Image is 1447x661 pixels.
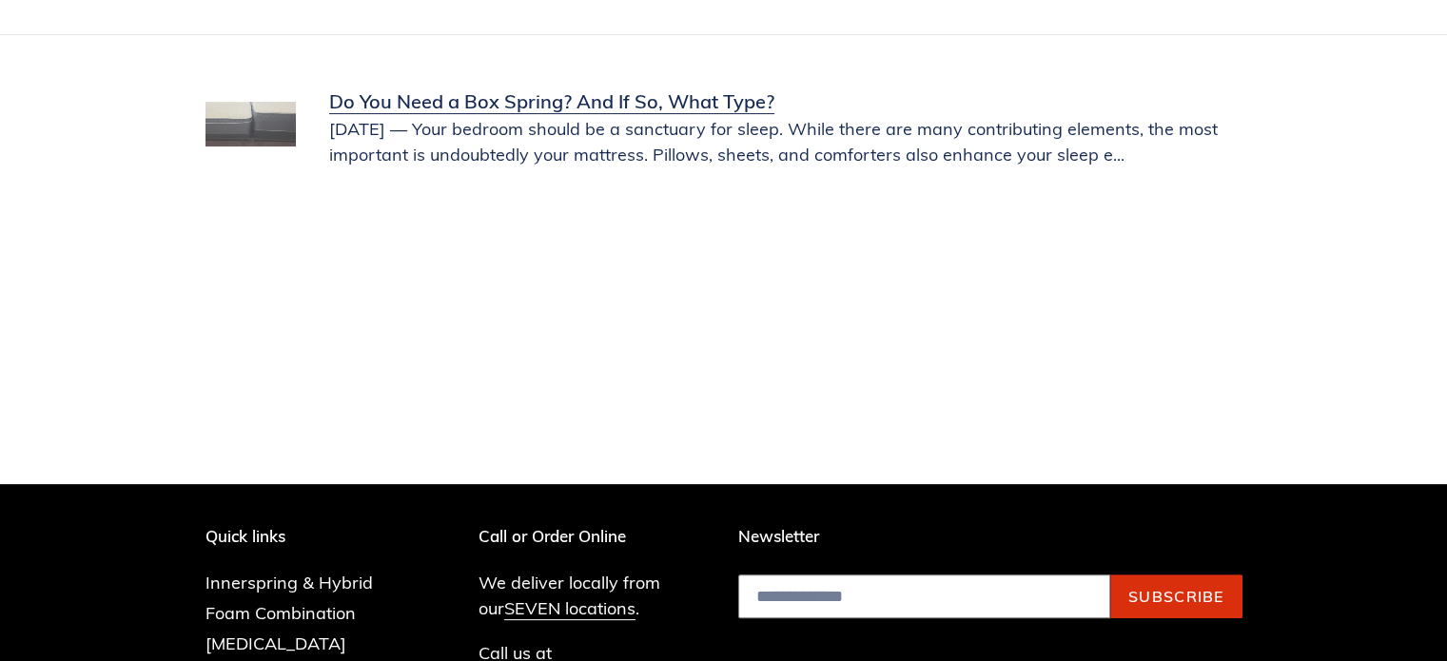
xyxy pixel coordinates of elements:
[205,602,356,624] a: Foam Combination
[205,632,346,654] a: [MEDICAL_DATA]
[738,574,1110,618] input: Email address
[479,570,710,621] p: We deliver locally from our .
[1128,587,1224,606] span: Subscribe
[1110,574,1242,618] button: Subscribe
[205,527,401,546] p: Quick links
[205,572,373,593] a: Innerspring & Hybrid
[504,597,636,620] a: SEVEN locations
[479,527,710,546] p: Call or Order Online
[738,527,1242,546] p: Newsletter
